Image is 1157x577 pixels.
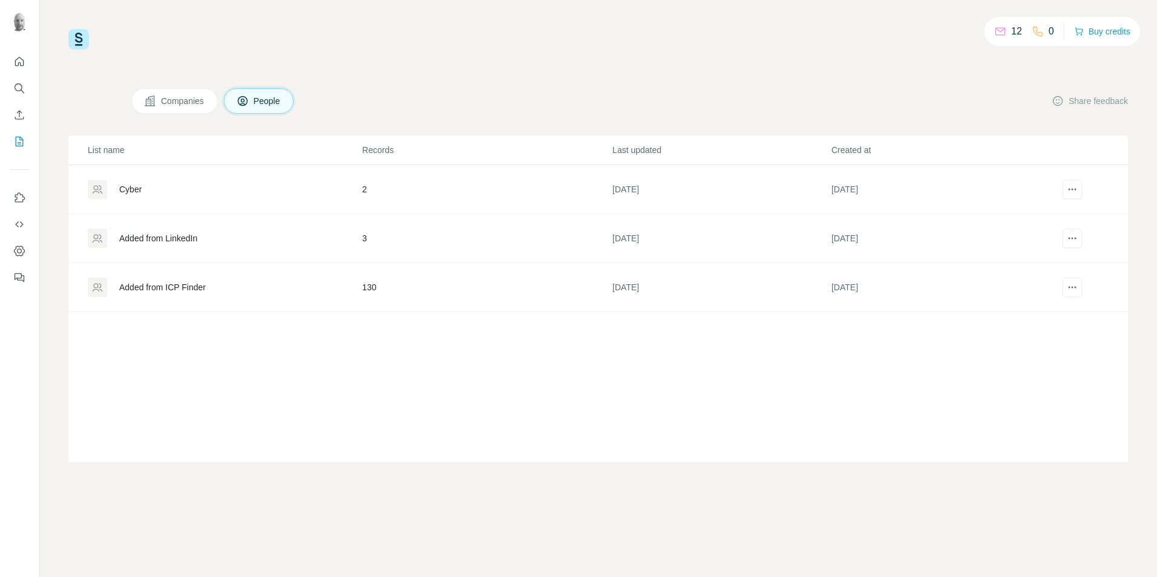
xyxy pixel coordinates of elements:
[831,144,1049,156] p: Created at
[254,95,281,107] span: People
[362,263,612,312] td: 130
[10,240,29,262] button: Dashboard
[1052,95,1128,107] button: Share feedback
[1063,180,1082,199] button: actions
[831,263,1050,312] td: [DATE]
[1074,23,1130,40] button: Buy credits
[612,144,830,156] p: Last updated
[362,144,612,156] p: Records
[10,214,29,235] button: Use Surfe API
[1011,24,1022,39] p: 12
[612,214,831,263] td: [DATE]
[1063,278,1082,297] button: actions
[831,165,1050,214] td: [DATE]
[10,267,29,288] button: Feedback
[831,214,1050,263] td: [DATE]
[10,131,29,152] button: My lists
[10,104,29,126] button: Enrich CSV
[362,214,612,263] td: 3
[88,144,361,156] p: List name
[10,51,29,73] button: Quick start
[161,95,205,107] span: Companies
[68,91,117,111] h4: My lists
[68,29,89,50] img: Surfe Logo
[612,165,831,214] td: [DATE]
[119,232,197,244] div: Added from LinkedIn
[10,12,29,31] img: Avatar
[10,77,29,99] button: Search
[1049,24,1054,39] p: 0
[119,183,142,195] div: Cyber
[119,281,206,293] div: Added from ICP Finder
[362,165,612,214] td: 2
[1063,229,1082,248] button: actions
[10,187,29,209] button: Use Surfe on LinkedIn
[612,263,831,312] td: [DATE]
